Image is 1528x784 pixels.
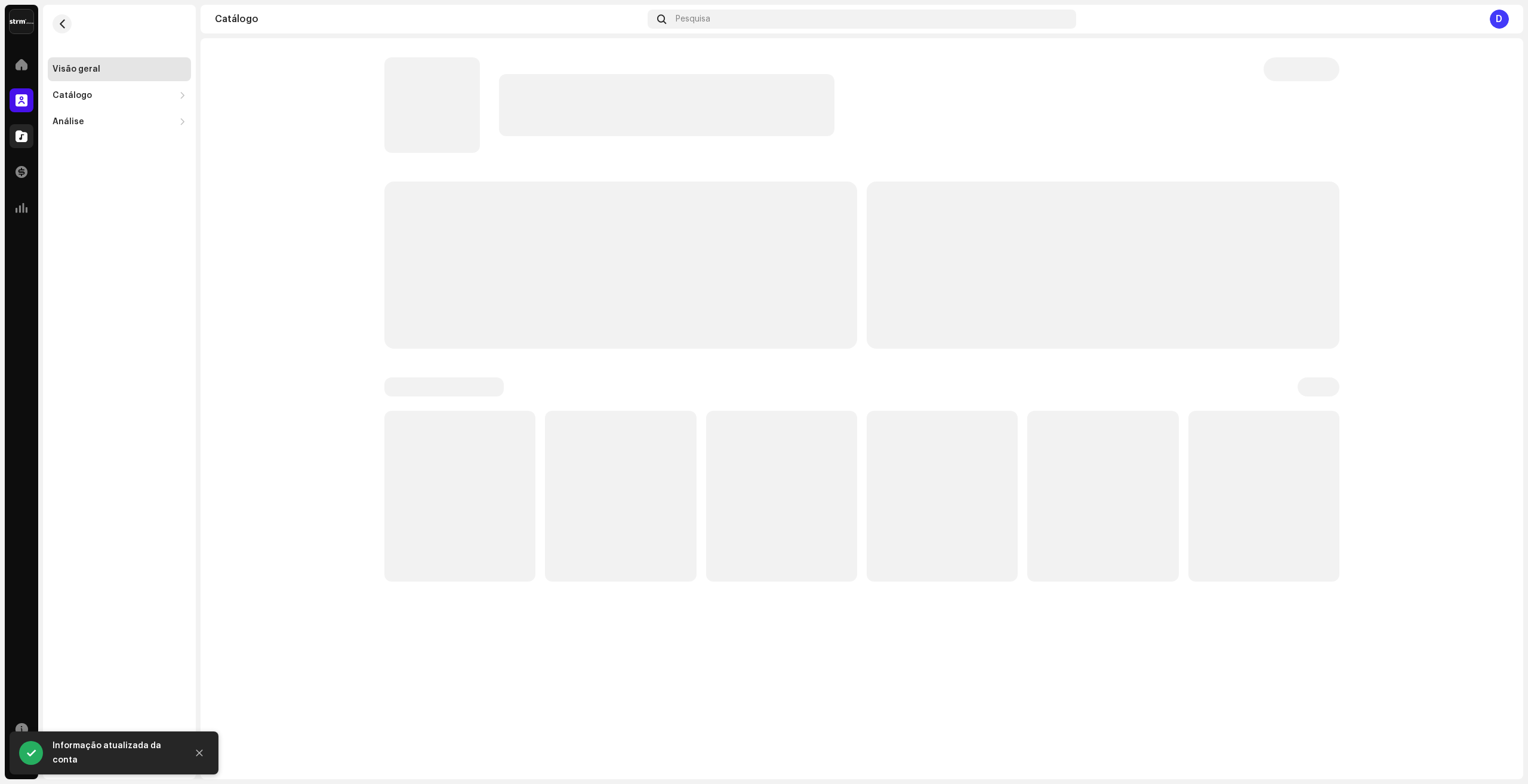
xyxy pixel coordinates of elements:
[48,110,191,134] re-m-nav-dropdown: Análise
[48,57,191,81] re-m-nav-item: Visão geral
[187,741,211,765] button: Close
[53,739,178,767] div: Informação atualizada da conta
[10,10,33,33] img: 408b884b-546b-4518-8448-1008f9c76b02
[1490,10,1509,29] div: D
[53,117,84,127] div: Análise
[215,14,643,24] div: Catálogo
[53,91,92,100] div: Catálogo
[48,84,191,107] re-m-nav-dropdown: Catálogo
[676,14,710,24] span: Pesquisa
[53,64,100,74] div: Visão geral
